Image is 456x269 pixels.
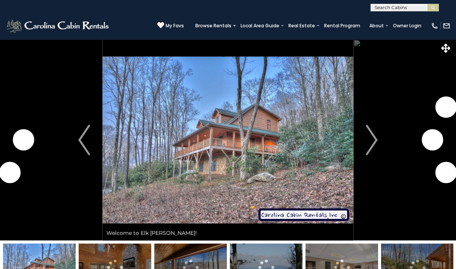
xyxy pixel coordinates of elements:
span: My Favs [166,22,184,29]
img: arrow [78,125,90,155]
a: Rental Program [320,20,364,31]
img: mail-regular-white.png [443,22,450,30]
a: My Favs [157,22,184,30]
img: arrow [366,125,377,155]
div: Welcome to Elk [PERSON_NAME]! [103,225,353,241]
img: White-1-2.png [6,18,111,33]
button: Next [353,39,390,241]
button: Previous [66,39,103,241]
a: Real Estate [285,20,319,31]
a: About [366,20,388,31]
a: Owner Login [389,20,425,31]
img: phone-regular-white.png [431,22,439,30]
a: Local Area Guide [237,20,283,31]
a: Browse Rentals [192,20,235,31]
